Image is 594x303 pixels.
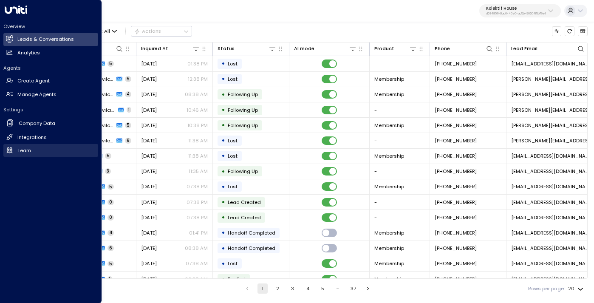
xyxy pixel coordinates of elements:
[435,45,493,53] div: Phone
[107,261,114,267] span: 5
[107,276,112,282] span: 1
[565,26,574,36] span: Refresh
[374,91,404,98] span: Membership
[221,243,225,254] div: •
[486,6,546,11] p: Kolektif House
[228,122,258,129] span: Following Up
[511,122,593,129] span: baran@facecast.app
[17,91,57,98] h2: Manage Agents
[141,91,157,98] span: Jul 25, 2025
[141,245,157,252] span: Jul 18, 2025
[17,147,31,154] h2: Team
[221,181,225,193] div: •
[107,215,114,221] span: 0
[131,26,192,36] button: Actions
[294,45,356,53] div: AI mode
[3,106,98,113] h2: Settings
[221,273,225,285] div: •
[370,102,430,117] td: -
[19,120,55,127] h2: Company Data
[511,245,593,252] span: leyla_kusaslan@hotmail.com
[370,133,430,148] td: -
[141,153,157,159] span: Aug 06, 2025
[228,107,258,113] span: Following Up
[17,134,47,141] h2: Integrations
[3,23,98,30] h2: Overview
[221,258,225,269] div: •
[104,28,110,34] span: All
[479,4,561,18] button: Kolektif Housed6348511-6ad0-45e0-ac5b-90304f5b79e1
[370,195,430,210] td: -
[228,260,238,267] span: Lost
[185,245,208,252] p: 08:38 AM
[228,199,261,206] span: Lead Created
[435,45,450,53] div: Phone
[107,230,114,236] span: 4
[3,46,98,59] a: Analytics
[318,283,328,294] button: Go to page 5
[228,276,246,283] span: Replied
[228,153,238,159] span: Lost
[187,107,208,113] p: 10:46 AM
[221,104,225,116] div: •
[370,56,430,71] td: -
[134,28,161,34] div: Actions
[221,166,225,177] div: •
[242,283,374,294] nav: pagination navigation
[125,122,131,128] span: 5
[221,119,225,131] div: •
[511,153,593,159] span: cemdagasan@windowslive.com
[511,276,593,283] span: avcilker@gmail.com
[435,183,477,190] span: +905394194632
[511,260,593,267] span: avcilker@gmail.com
[127,107,131,113] span: 1
[228,91,258,98] span: Following Up
[221,150,225,161] div: •
[374,122,404,129] span: Membership
[511,214,593,221] span: leyla_kusaslan@hotmail.com
[3,33,98,46] a: Leads & Conversations
[141,137,157,144] span: May 30, 2025
[228,60,238,67] span: Lost
[374,76,404,82] span: Membership
[141,199,157,206] span: Aug 04, 2025
[294,45,314,53] div: AI mode
[435,245,477,252] span: +905394194632
[228,137,238,144] span: Lost
[578,26,588,36] button: Archived Leads
[228,229,275,236] span: Handoff Completed
[221,227,225,238] div: •
[228,214,261,221] span: Lead Created
[189,168,208,175] p: 11:35 AM
[141,122,157,129] span: Jul 15, 2025
[435,168,477,175] span: +905425100274
[221,58,225,69] div: •
[363,283,373,294] button: Go to next page
[374,45,394,53] div: Product
[374,245,404,252] span: Membership
[511,76,593,82] span: baran@facecast.app
[228,76,238,82] span: Lost
[374,153,404,159] span: Membership
[511,107,593,113] span: baran@facecast.app
[221,196,225,208] div: •
[511,168,593,175] span: cemdagasan@windowslive.com
[370,210,430,225] td: -
[511,91,593,98] span: baran@facecast.app
[435,122,477,129] span: +905370284553
[141,260,157,267] span: Aug 05, 2025
[221,135,225,146] div: •
[187,183,208,190] p: 07:38 PM
[3,144,98,157] a: Team
[435,76,477,82] span: +905370284553
[188,76,208,82] p: 12:38 PM
[435,199,477,206] span: +905394194632
[141,60,157,67] span: Aug 06, 2025
[17,49,40,57] h2: Analytics
[370,164,430,179] td: -
[17,36,74,43] h2: Leads & Conversations
[3,131,98,144] a: Integrations
[218,45,276,53] div: Status
[141,76,157,82] span: Aug 06, 2025
[125,138,131,144] span: 6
